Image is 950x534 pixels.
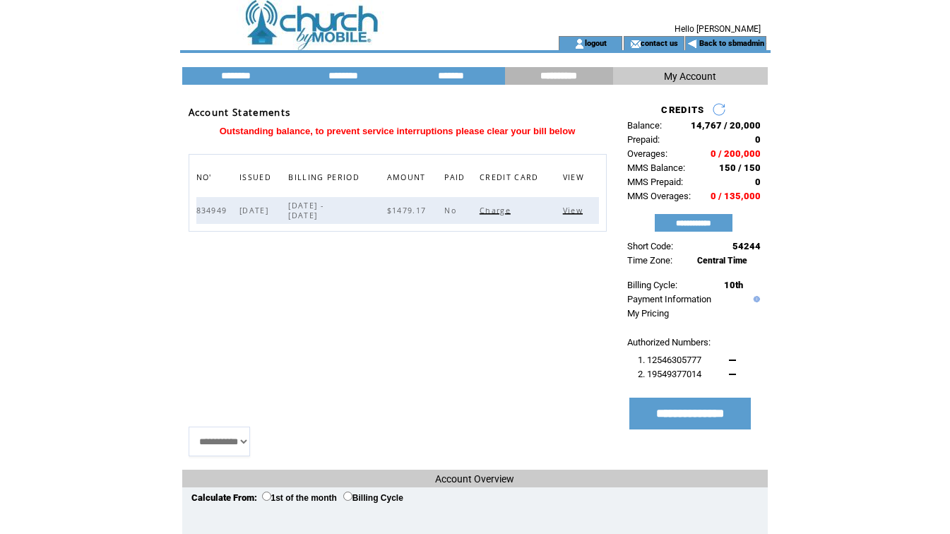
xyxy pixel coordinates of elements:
span: My Account [664,71,716,82]
a: ISSUED [239,172,275,181]
span: No [444,206,460,215]
input: Billing Cycle [343,492,352,501]
span: 1. 12546305777 [638,355,701,365]
span: Authorized Numbers: [627,337,711,348]
a: My Pricing [627,308,669,319]
img: account_icon.gif [574,38,585,49]
a: NO' [196,172,215,181]
span: MMS Balance: [627,162,685,173]
input: 1st of the month [262,492,271,501]
span: Time Zone: [627,255,672,266]
span: CREDIT CARD [480,169,542,189]
span: 54244 [732,241,761,251]
span: Click to charge this bill [480,206,514,215]
span: 0 / 135,000 [711,191,761,201]
span: Hello [PERSON_NAME] [675,24,761,34]
a: Back to sbmadmin [699,39,764,48]
a: contact us [641,38,678,47]
img: help.gif [750,296,760,302]
span: 10th [724,280,743,290]
a: Payment Information [627,294,711,304]
span: Prepaid: [627,134,660,145]
label: 1st of the month [262,493,337,503]
span: 834949 [196,206,231,215]
span: Short Code: [627,241,673,251]
span: Central Time [697,256,747,266]
a: logout [585,38,607,47]
span: AMOUNT [387,169,429,189]
span: PAID [444,169,468,189]
span: 0 [755,134,761,145]
span: Billing Cycle: [627,280,677,290]
span: CREDITS [661,105,704,115]
span: Calculate From: [191,492,257,503]
span: Overages: [627,148,667,159]
span: 150 / 150 [719,162,761,173]
span: Balance: [627,120,662,131]
a: PAID [444,172,468,181]
a: BILLING PERIOD [288,172,363,181]
span: BILLING PERIOD [288,169,363,189]
span: Account Statements [189,106,291,119]
img: backArrow.gif [687,38,698,49]
a: AMOUNT [387,172,429,181]
span: [DATE] [239,206,272,215]
span: $1479.17 [387,206,430,215]
span: 14,767 / 20,000 [691,120,761,131]
span: 2. 19549377014 [638,369,701,379]
label: Billing Cycle [343,493,403,503]
span: NO' [196,169,215,189]
span: Account Overview [435,473,514,485]
span: MMS Overages: [627,191,691,201]
span: MMS Prepaid: [627,177,683,187]
span: ISSUED [239,169,275,189]
span: VIEW [563,169,588,189]
span: 0 / 200,000 [711,148,761,159]
a: View [563,206,586,214]
span: Click to view this bill [563,206,586,215]
span: 0 [755,177,761,187]
span: Outstanding balance, to prevent service interruptions please clear your bill below [220,126,576,136]
a: Charge [480,206,514,214]
span: [DATE] - [DATE] [288,201,323,220]
img: contact_us_icon.gif [630,38,641,49]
